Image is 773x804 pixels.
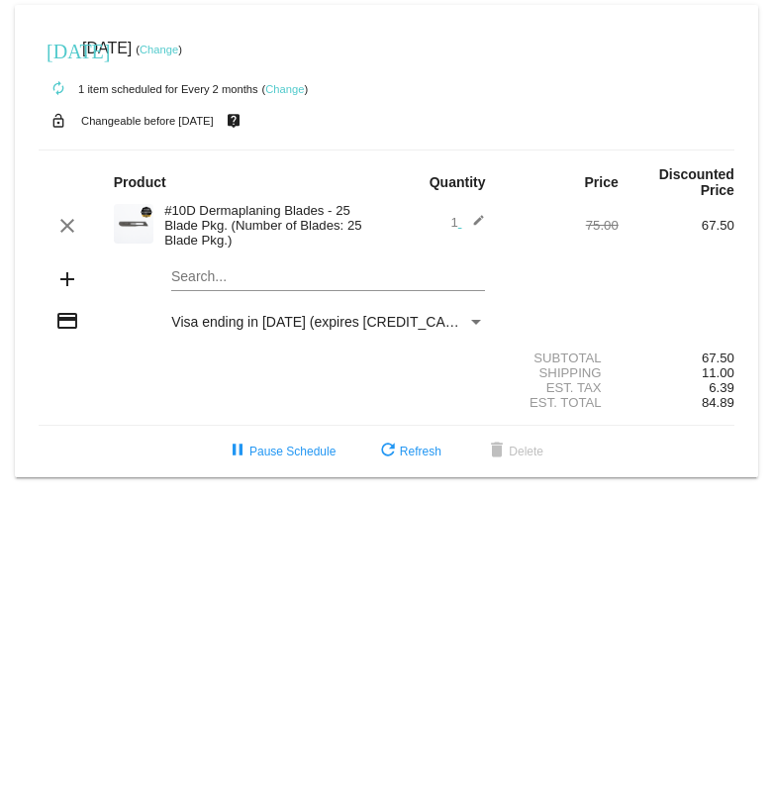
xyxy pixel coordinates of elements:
[262,83,309,95] small: ( )
[114,174,166,190] strong: Product
[55,214,79,238] mat-icon: clear
[485,445,543,458] span: Delete
[47,38,70,61] mat-icon: [DATE]
[265,83,304,95] a: Change
[47,77,70,101] mat-icon: autorenew
[503,365,619,380] div: Shipping
[659,166,734,198] strong: Discounted Price
[81,115,214,127] small: Changeable before [DATE]
[222,108,245,134] mat-icon: live_help
[469,434,559,469] button: Delete
[619,351,734,365] div: 67.50
[55,267,79,291] mat-icon: add
[360,434,457,469] button: Refresh
[450,215,485,230] span: 1
[503,395,619,410] div: Est. Total
[503,380,619,395] div: Est. Tax
[226,445,336,458] span: Pause Schedule
[114,204,153,244] img: Cart-Images-32.png
[702,395,734,410] span: 84.89
[171,314,516,330] span: Visa ending in [DATE] (expires [CREDIT_CARD_DATA])
[461,214,485,238] mat-icon: edit
[709,380,734,395] span: 6.39
[503,351,619,365] div: Subtotal
[619,218,734,233] div: 67.50
[503,218,619,233] div: 75.00
[47,108,70,134] mat-icon: lock_open
[136,44,182,55] small: ( )
[171,269,485,285] input: Search...
[485,440,509,463] mat-icon: delete
[140,44,178,55] a: Change
[55,309,79,333] mat-icon: credit_card
[430,174,486,190] strong: Quantity
[702,365,734,380] span: 11.00
[376,445,441,458] span: Refresh
[226,440,249,463] mat-icon: pause
[154,203,386,248] div: #10D Dermaplaning Blades - 25 Blade Pkg. (Number of Blades: 25 Blade Pkg.)
[39,83,258,95] small: 1 item scheduled for Every 2 months
[376,440,400,463] mat-icon: refresh
[210,434,351,469] button: Pause Schedule
[585,174,619,190] strong: Price
[171,314,485,330] mat-select: Payment Method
